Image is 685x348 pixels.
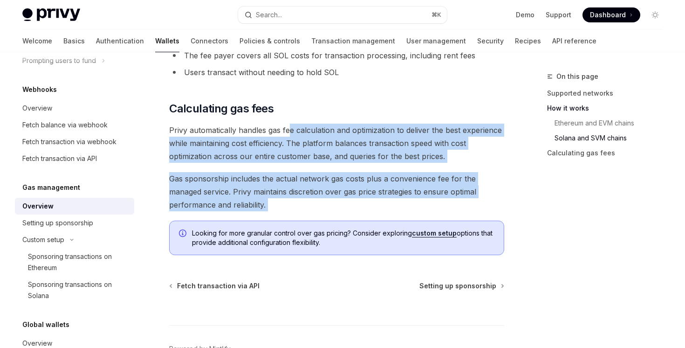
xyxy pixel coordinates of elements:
[169,124,504,163] span: Privy automatically handles gas fee calculation and optimization to deliver the best experience w...
[22,103,52,114] div: Overview
[22,8,80,21] img: light logo
[169,49,504,62] li: The fee payer covers all SOL costs for transaction processing, including rent fees
[22,153,97,164] div: Fetch transaction via API
[22,119,108,131] div: Fetch balance via webhook
[170,281,260,291] a: Fetch transaction via API
[169,66,504,79] li: Users transact without needing to hold SOL
[15,276,134,304] a: Sponsoring transactions on Solana
[22,217,93,229] div: Setting up sponsorship
[15,150,134,167] a: Fetch transaction via API
[192,229,494,247] span: Looking for more granular control over gas pricing? Consider exploring options that provide addit...
[15,215,134,231] a: Setting up sponsorship
[547,101,670,116] a: How it works
[22,201,54,212] div: Overview
[177,281,260,291] span: Fetch transaction via API
[547,146,670,160] a: Calculating gas fees
[15,248,134,276] a: Sponsoring transactions on Ethereum
[155,30,179,52] a: Wallets
[169,172,504,211] span: Gas sponsorship includes the actual network gas costs plus a convenience fee for the managed serv...
[240,30,300,52] a: Policies & controls
[15,198,134,215] a: Overview
[555,131,670,146] a: Solana and SVM chains
[555,116,670,131] a: Ethereum and EVM chains
[238,7,446,23] button: Search...⌘K
[547,86,670,101] a: Supported networks
[546,10,571,20] a: Support
[256,9,282,21] div: Search...
[648,7,663,22] button: Toggle dark mode
[15,133,134,150] a: Fetch transaction via webhook
[419,281,496,291] span: Setting up sponsorship
[22,319,69,330] h5: Global wallets
[419,281,503,291] a: Setting up sponsorship
[22,30,52,52] a: Welcome
[28,251,129,273] div: Sponsoring transactions on Ethereum
[556,71,598,82] span: On this page
[63,30,85,52] a: Basics
[22,234,64,245] div: Custom setup
[15,100,134,117] a: Overview
[582,7,640,22] a: Dashboard
[477,30,504,52] a: Security
[22,136,116,147] div: Fetch transaction via webhook
[28,279,129,301] div: Sponsoring transactions on Solana
[96,30,144,52] a: Authentication
[191,30,228,52] a: Connectors
[179,230,188,239] svg: Info
[552,30,596,52] a: API reference
[406,30,466,52] a: User management
[432,11,441,19] span: ⌘ K
[22,84,57,95] h5: Webhooks
[515,30,541,52] a: Recipes
[22,182,80,193] h5: Gas management
[590,10,626,20] span: Dashboard
[169,101,274,116] span: Calculating gas fees
[15,117,134,133] a: Fetch balance via webhook
[412,229,457,237] a: custom setup
[311,30,395,52] a: Transaction management
[516,10,534,20] a: Demo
